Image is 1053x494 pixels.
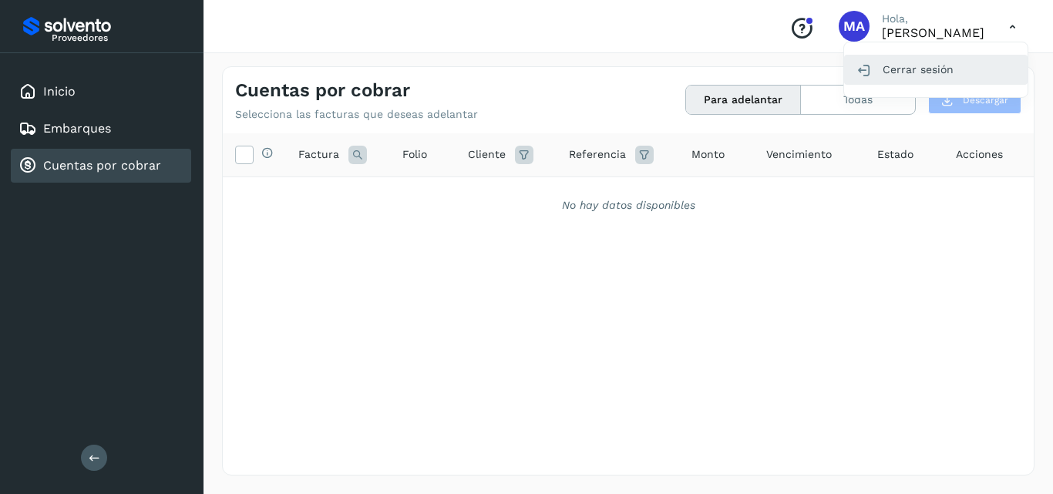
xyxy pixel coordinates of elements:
a: Inicio [43,84,76,99]
div: Cuentas por cobrar [11,149,191,183]
div: Embarques [11,112,191,146]
div: Inicio [11,75,191,109]
a: Embarques [43,121,111,136]
p: Proveedores [52,32,185,43]
a: Cuentas por cobrar [43,158,161,173]
div: Cerrar sesión [844,55,1028,84]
